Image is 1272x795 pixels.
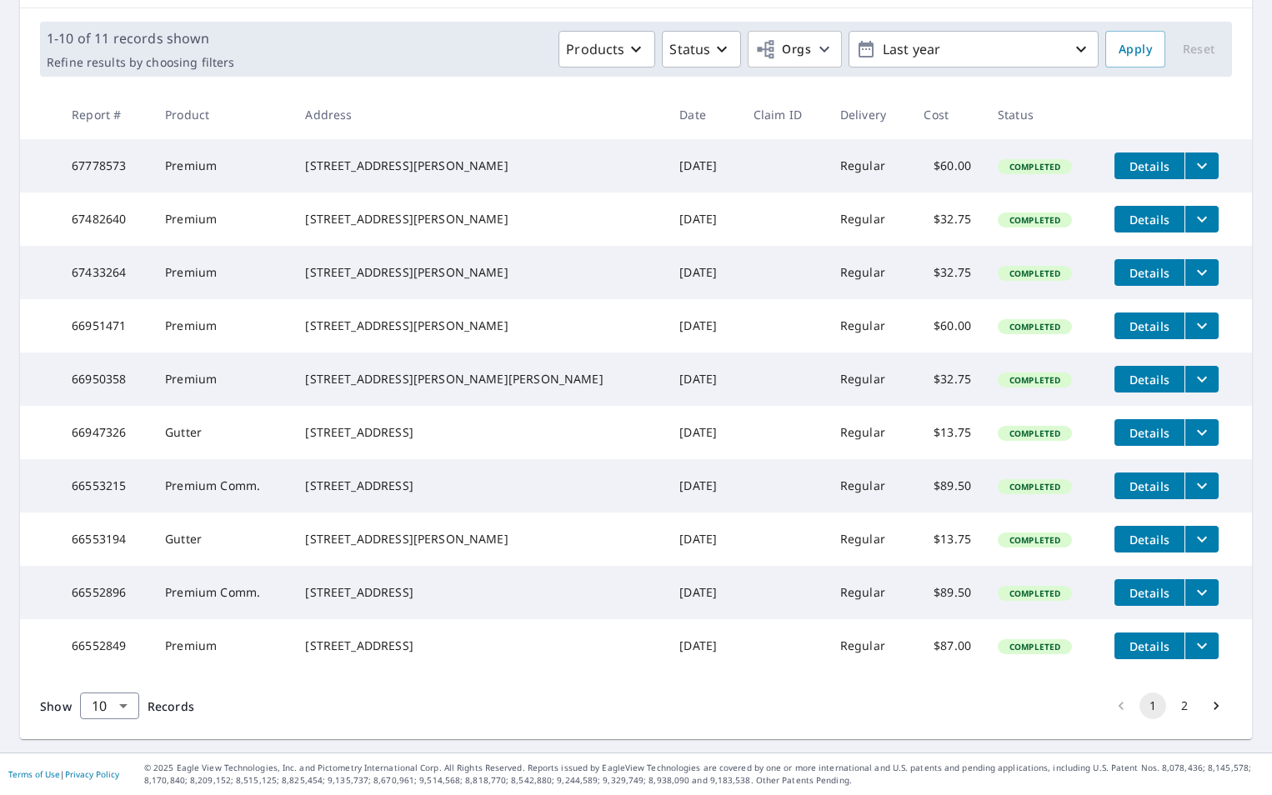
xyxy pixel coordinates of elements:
td: $87.00 [910,619,984,672]
td: Premium [152,246,292,299]
nav: pagination navigation [1105,692,1232,719]
button: detailsBtn-66553194 [1114,526,1184,552]
p: Refine results by choosing filters [47,55,234,70]
span: Completed [999,587,1070,599]
td: [DATE] [666,512,740,566]
span: Details [1124,638,1174,654]
td: $32.75 [910,352,984,406]
p: Status [669,39,710,59]
button: Apply [1105,31,1165,67]
td: [DATE] [666,192,740,246]
td: 67433264 [58,246,152,299]
td: Regular [827,299,911,352]
div: [STREET_ADDRESS][PERSON_NAME][PERSON_NAME] [305,371,653,387]
span: Details [1124,372,1174,387]
td: Regular [827,619,911,672]
div: [STREET_ADDRESS][PERSON_NAME] [305,531,653,547]
td: $60.00 [910,299,984,352]
td: Regular [827,246,911,299]
button: detailsBtn-66947326 [1114,419,1184,446]
button: detailsBtn-67778573 [1114,152,1184,179]
button: filesDropdownBtn-66552849 [1184,632,1219,659]
td: 66553215 [58,459,152,512]
button: detailsBtn-66951471 [1114,312,1184,339]
span: Completed [999,321,1070,332]
button: filesDropdownBtn-66951471 [1184,312,1219,339]
span: Records [148,698,194,714]
button: Status [662,31,741,67]
div: [STREET_ADDRESS][PERSON_NAME] [305,264,653,281]
th: Delivery [827,90,911,139]
p: © 2025 Eagle View Technologies, Inc. and Pictometry International Corp. All Rights Reserved. Repo... [144,762,1264,787]
td: [DATE] [666,566,740,619]
td: Premium Comm. [152,459,292,512]
span: Details [1124,425,1174,441]
button: detailsBtn-66552849 [1114,632,1184,659]
div: [STREET_ADDRESS][PERSON_NAME] [305,211,653,227]
button: Go to next page [1203,692,1229,719]
td: Gutter [152,406,292,459]
a: Privacy Policy [65,768,119,780]
td: 67778573 [58,139,152,192]
td: 67482640 [58,192,152,246]
td: [DATE] [666,246,740,299]
th: Product [152,90,292,139]
span: Details [1124,532,1174,547]
td: Regular [827,459,911,512]
span: Completed [999,481,1070,492]
a: Terms of Use [8,768,60,780]
td: Premium [152,299,292,352]
button: detailsBtn-67433264 [1114,259,1184,286]
td: $60.00 [910,139,984,192]
td: [DATE] [666,459,740,512]
button: filesDropdownBtn-66552896 [1184,579,1219,606]
td: $32.75 [910,246,984,299]
div: [STREET_ADDRESS][PERSON_NAME] [305,157,653,174]
span: Completed [999,534,1070,546]
button: detailsBtn-67482640 [1114,206,1184,232]
td: Premium [152,192,292,246]
button: Go to page 2 [1171,692,1198,719]
span: Show [40,698,72,714]
td: Premium Comm. [152,566,292,619]
button: page 1 [1139,692,1166,719]
span: Details [1124,212,1174,227]
div: [STREET_ADDRESS] [305,637,653,654]
td: Gutter [152,512,292,566]
td: $13.75 [910,406,984,459]
button: filesDropdownBtn-66950358 [1184,366,1219,392]
td: Premium [152,139,292,192]
button: Products [558,31,655,67]
div: [STREET_ADDRESS] [305,584,653,601]
td: Regular [827,139,911,192]
span: Completed [999,641,1070,652]
button: filesDropdownBtn-67433264 [1184,259,1219,286]
td: $89.50 [910,459,984,512]
span: Completed [999,161,1070,172]
button: Last year [849,31,1099,67]
td: 66552849 [58,619,152,672]
td: 66951471 [58,299,152,352]
th: Report # [58,90,152,139]
td: 66947326 [58,406,152,459]
span: Orgs [755,39,811,60]
p: Last year [876,35,1071,64]
button: filesDropdownBtn-66947326 [1184,419,1219,446]
button: detailsBtn-66552896 [1114,579,1184,606]
span: Details [1124,318,1174,334]
button: detailsBtn-66553215 [1114,472,1184,499]
td: [DATE] [666,619,740,672]
td: 66552896 [58,566,152,619]
span: Completed [999,427,1070,439]
span: Details [1124,478,1174,494]
span: Completed [999,374,1070,386]
th: Address [292,90,666,139]
p: | [8,769,119,779]
td: [DATE] [666,352,740,406]
td: $32.75 [910,192,984,246]
div: [STREET_ADDRESS][PERSON_NAME] [305,317,653,334]
td: 66950358 [58,352,152,406]
span: Details [1124,158,1174,174]
span: Apply [1119,39,1152,60]
td: Regular [827,566,911,619]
